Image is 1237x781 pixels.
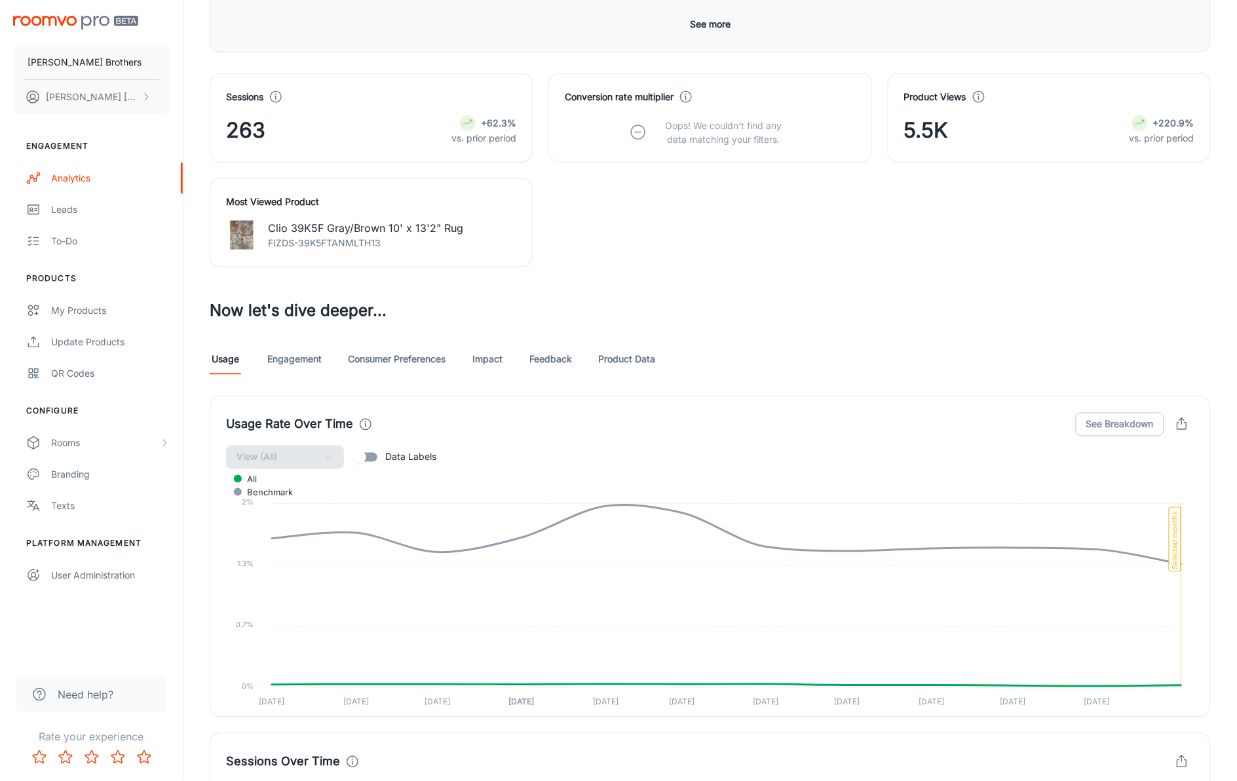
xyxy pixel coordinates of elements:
[226,195,516,209] h4: Most Viewed Product
[79,744,105,771] button: Rate 3 star
[46,90,138,104] p: [PERSON_NAME] [PERSON_NAME]
[593,697,618,707] tspan: [DATE]
[51,499,170,513] div: Texts
[52,744,79,771] button: Rate 2 star
[237,474,257,486] span: All
[268,220,463,236] p: Clio 39K5F Gray/Brown 10' x 13'2" Rug
[451,131,516,145] p: vs. prior period
[267,343,322,375] a: Engagement
[1000,697,1026,707] tspan: [DATE]
[10,729,172,744] p: Rate your experience
[105,744,131,771] button: Rate 4 star
[472,343,503,375] a: Impact
[210,343,241,375] a: Usage
[598,343,655,375] a: Product Data
[904,90,966,104] h4: Product Views
[237,487,293,499] span: Benchmark
[565,90,674,104] h4: Conversion rate multiplier
[226,415,353,434] h4: Usage Rate Over Time
[425,697,450,707] tspan: [DATE]
[131,744,157,771] button: Rate 5 star
[51,568,170,582] div: User Administration
[210,299,1211,322] h3: Now let's dive deeper...
[343,697,369,707] tspan: [DATE]
[1076,413,1164,436] button: See Breakdown
[904,115,949,146] span: 5.5K
[236,620,254,630] tspan: 0.7%
[685,12,736,36] button: See more
[58,687,113,702] span: Need help?
[1084,697,1110,707] tspan: [DATE]
[13,45,170,79] button: [PERSON_NAME] Brothers
[481,117,516,128] strong: +62.3%
[348,343,446,375] a: Consumer Preferences
[268,236,463,250] p: FIZDS-39K5FTANMLTH13
[226,753,340,771] h4: Sessions Over Time
[51,202,170,217] div: Leads
[237,559,254,568] tspan: 1.3%
[51,366,170,381] div: QR Codes
[242,682,254,691] tspan: 0%
[26,744,52,771] button: Rate 1 star
[753,697,779,707] tspan: [DATE]
[51,303,170,318] div: My Products
[835,697,860,707] tspan: [DATE]
[51,234,170,248] div: To-do
[259,697,284,707] tspan: [DATE]
[51,467,170,482] div: Branding
[669,697,695,707] tspan: [DATE]
[13,16,138,29] img: Roomvo PRO Beta
[51,436,159,450] div: Rooms
[529,343,572,375] a: Feedback
[1130,131,1194,145] p: vs. prior period
[919,697,944,707] tspan: [DATE]
[242,497,254,506] tspan: 2%
[509,697,535,707] tspan: [DATE]
[1153,117,1194,128] strong: +220.9%
[28,55,142,69] p: [PERSON_NAME] Brothers
[226,90,263,104] h4: Sessions
[385,450,436,465] span: Data Labels
[51,171,170,185] div: Analytics
[226,219,257,251] img: Clio 39K5F Gray/Brown 10' x 13'2" Rug
[51,335,170,349] div: Update Products
[226,115,265,146] span: 263
[655,119,791,146] p: Oops! We couldn’t find any data matching your filters.
[13,80,170,114] button: [PERSON_NAME] [PERSON_NAME]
